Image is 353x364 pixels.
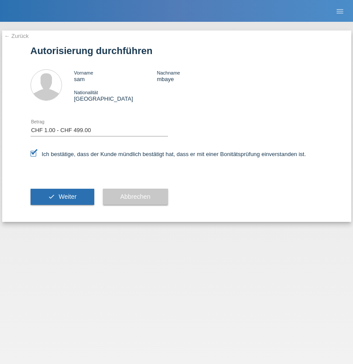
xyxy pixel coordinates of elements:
[74,90,98,95] span: Nationalität
[103,189,168,205] button: Abbrechen
[31,151,306,157] label: Ich bestätige, dass der Kunde mündlich bestätigt hat, dass er mit einer Bonitätsprüfung einversta...
[48,193,55,200] i: check
[31,45,323,56] h1: Autorisierung durchführen
[4,33,29,39] a: ← Zurück
[74,89,157,102] div: [GEOGRAPHIC_DATA]
[157,69,240,82] div: mbaye
[336,7,344,16] i: menu
[74,70,93,75] span: Vorname
[157,70,180,75] span: Nachname
[331,8,349,14] a: menu
[74,69,157,82] div: sam
[120,193,151,200] span: Abbrechen
[31,189,94,205] button: check Weiter
[58,193,76,200] span: Weiter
